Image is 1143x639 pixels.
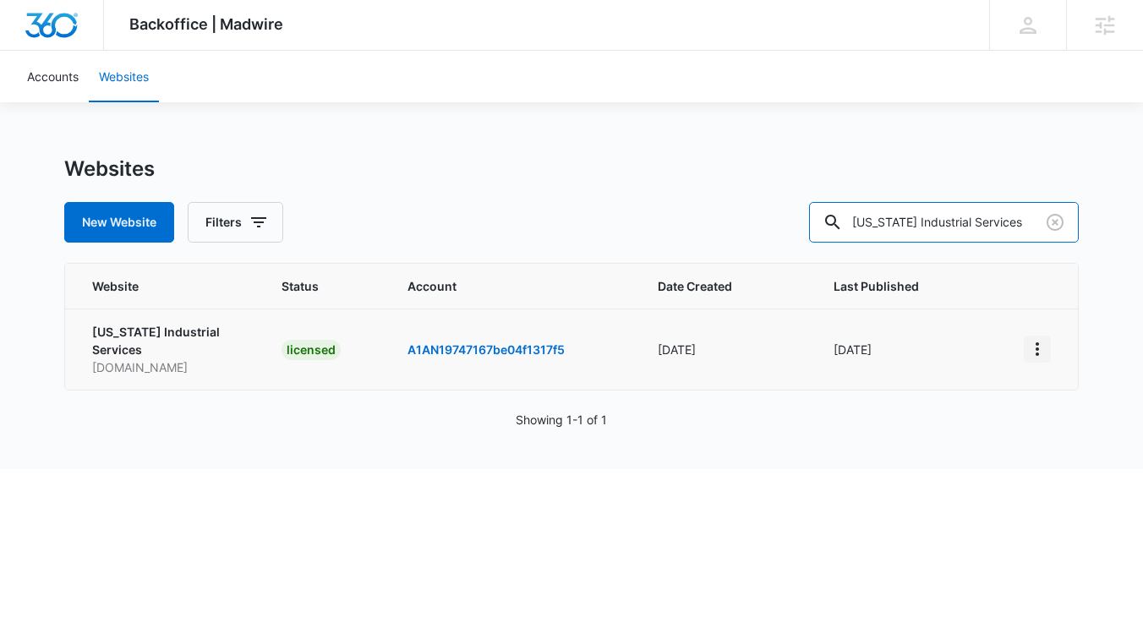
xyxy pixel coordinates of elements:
[1024,336,1051,363] button: View More
[17,51,89,102] a: Accounts
[64,156,155,182] h1: Websites
[407,342,565,357] a: A1AN19747167be04f1317f5
[407,277,616,295] span: Account
[1042,209,1069,236] button: Clear
[637,309,813,390] td: [DATE]
[92,323,241,358] p: [US_STATE] Industrial Services
[92,277,216,295] span: Website
[282,277,367,295] span: Status
[282,340,341,360] div: licensed
[188,202,283,243] button: Filters
[64,202,174,243] button: New Website
[92,358,241,376] p: [DOMAIN_NAME]
[658,277,768,295] span: Date Created
[834,277,959,295] span: Last Published
[89,51,159,102] a: Websites
[129,15,283,33] span: Backoffice | Madwire
[516,411,607,429] p: Showing 1-1 of 1
[809,202,1079,243] input: Search
[813,309,1004,390] td: [DATE]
